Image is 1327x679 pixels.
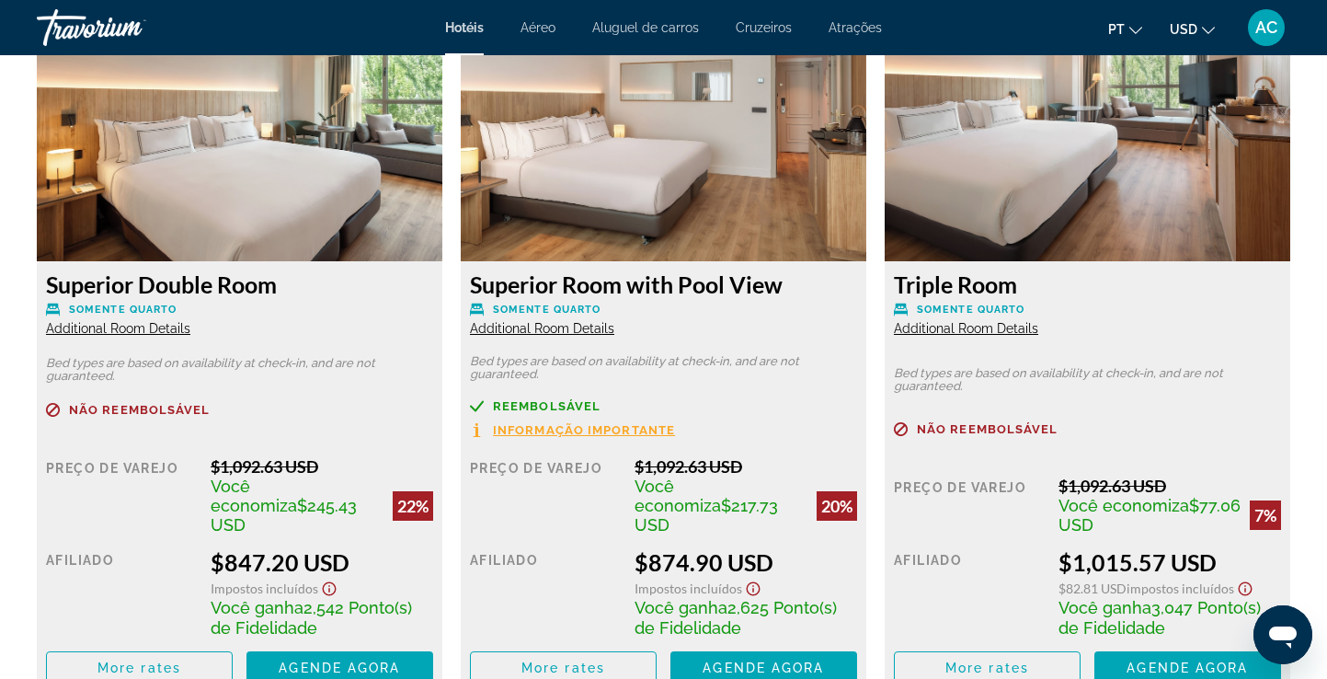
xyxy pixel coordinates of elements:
span: Additional Room Details [470,321,614,336]
span: $245.43 USD [211,496,357,535]
a: Aéreo [521,20,555,35]
span: $82.81 USD [1058,581,1127,596]
button: Show Taxes and Fees disclaimer [318,576,340,597]
span: Informação importante [493,424,675,436]
span: USD [1170,22,1197,37]
span: Somente quarto [493,304,601,316]
span: Agende agora [1127,661,1248,675]
h3: Triple Room [894,270,1281,298]
span: Additional Room Details [46,321,190,336]
span: 3,047 Ponto(s) de Fidelidade [1058,598,1261,638]
span: More rates [945,661,1029,675]
span: More rates [97,661,181,675]
a: Atrações [829,20,882,35]
span: Additional Room Details [894,321,1038,336]
span: Somente quarto [917,304,1024,316]
button: Show Taxes and Fees disclaimer [742,576,764,597]
div: $1,092.63 USD [211,456,433,477]
span: Você ganha [1058,598,1151,617]
a: reembolsável [470,399,857,413]
span: Não reembolsável [917,423,1058,435]
a: Hotéis [445,20,484,35]
button: Change currency [1170,16,1215,42]
span: pt [1108,22,1125,37]
div: Preço de varejo [46,456,197,535]
span: Você economiza [635,477,721,515]
div: $847.20 USD [211,548,433,576]
a: Aluguel de carros [592,20,699,35]
iframe: Botão para abrir a janela de mensagens [1253,605,1312,664]
button: Show Taxes and Fees disclaimer [1234,576,1256,597]
img: 20cf5ebe-87b9-4496-8673-74502a62e41d.jpeg [37,31,442,261]
button: User Menu [1242,8,1290,47]
span: Você economiza [211,477,297,515]
div: Preço de varejo [894,476,1045,535]
span: Não reembolsável [69,404,211,416]
div: $874.90 USD [635,548,857,576]
p: Bed types are based on availability at check-in, and are not guaranteed. [470,355,857,381]
div: Afiliado [470,548,621,638]
span: Impostos incluídos [635,581,742,596]
span: Impostos incluídos [211,581,318,596]
span: Agende agora [279,661,400,675]
a: Cruzeiros [736,20,792,35]
div: Afiliado [894,548,1045,638]
a: Travorium [37,4,221,52]
img: 20968bc4-991c-4882-8b78-50cdf2669e42.jpeg [461,31,866,261]
span: Você ganha [635,598,727,617]
div: 20% [817,491,857,521]
p: Bed types are based on availability at check-in, and are not guaranteed. [894,367,1281,393]
div: 22% [393,491,433,521]
span: Somente quarto [69,304,177,316]
h3: Superior Double Room [46,270,433,298]
span: 2,542 Ponto(s) de Fidelidade [211,598,412,638]
div: 7% [1250,501,1281,530]
p: Bed types are based on availability at check-in, and are not guaranteed. [46,357,433,383]
span: 2,625 Ponto(s) de Fidelidade [635,598,837,638]
div: $1,092.63 USD [1058,476,1281,496]
span: More rates [521,661,605,675]
div: $1,015.57 USD [1058,548,1281,576]
h3: Superior Room with Pool View [470,270,857,298]
span: Agende agora [703,661,824,675]
img: 7e05de44-9cfc-483c-85c3-8e92b9e225ce.jpeg [885,31,1290,261]
span: Você ganha [211,598,303,617]
span: Você economiza [1058,496,1189,515]
button: Change language [1108,16,1142,42]
span: $217.73 USD [635,496,778,535]
div: $1,092.63 USD [635,456,857,477]
span: AC [1255,18,1277,37]
button: Informação importante [470,422,675,438]
span: Impostos incluídos [1127,581,1234,596]
span: reembolsável [493,400,601,412]
div: Afiliado [46,548,197,638]
span: $77.06 USD [1058,496,1241,535]
div: Preço de varejo [470,456,621,535]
